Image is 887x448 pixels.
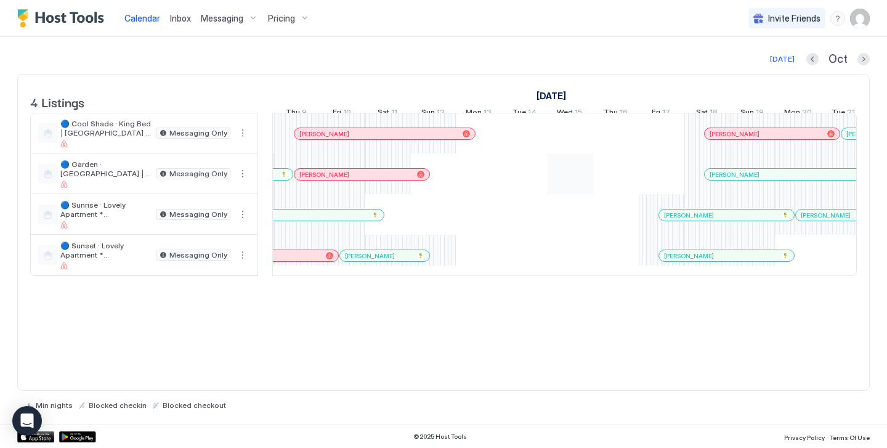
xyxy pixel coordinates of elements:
[756,107,764,120] span: 19
[847,107,855,120] span: 21
[463,105,495,123] a: October 13, 2025
[710,130,759,138] span: [PERSON_NAME]
[418,105,448,123] a: October 12, 2025
[528,107,537,120] span: 14
[124,12,160,25] a: Calendar
[235,248,250,263] button: More options
[575,107,583,120] span: 15
[60,119,152,137] span: 🔵 Cool Shade · King Bed | [GEOGRAPHIC_DATA] *Best Downtown Locations *Cool
[601,105,631,123] a: October 16, 2025
[710,171,759,179] span: [PERSON_NAME]
[828,105,858,123] a: October 21, 2025
[235,126,250,141] div: menu
[345,252,395,260] span: [PERSON_NAME]
[302,107,307,120] span: 9
[235,248,250,263] div: menu
[830,430,870,443] a: Terms Of Use
[59,431,96,442] a: Google Play Store
[696,107,708,120] span: Sat
[343,107,351,120] span: 10
[299,171,349,179] span: [PERSON_NAME]
[330,105,354,123] a: October 10, 2025
[30,92,84,111] span: 4 Listings
[235,126,250,141] button: More options
[802,107,812,120] span: 20
[235,207,250,222] div: menu
[201,13,243,24] span: Messaging
[124,13,160,23] span: Calendar
[664,252,714,260] span: [PERSON_NAME]
[554,105,586,123] a: October 15, 2025
[437,107,445,120] span: 12
[604,107,618,120] span: Thu
[784,107,800,120] span: Mon
[60,200,152,219] span: 🔵 Sunrise · Lovely Apartment *[GEOGRAPHIC_DATA] Best Locations *Sunrise
[375,105,400,123] a: October 11, 2025
[801,211,851,219] span: [PERSON_NAME]
[710,107,718,120] span: 18
[235,207,250,222] button: More options
[768,13,820,24] span: Invite Friends
[557,107,573,120] span: Wed
[391,107,397,120] span: 11
[806,53,819,65] button: Previous month
[781,105,815,123] a: October 20, 2025
[17,431,54,442] a: App Store
[620,107,628,120] span: 16
[533,87,569,105] a: October 1, 2025
[512,107,526,120] span: Tue
[828,52,848,67] span: Oct
[832,107,845,120] span: Tue
[737,105,767,123] a: October 19, 2025
[649,105,673,123] a: October 17, 2025
[768,52,796,67] button: [DATE]
[36,401,73,410] span: Min nights
[60,241,152,259] span: 🔵 Sunset · Lovely Apartment *[GEOGRAPHIC_DATA] Best Locations *Sunset
[784,430,825,443] a: Privacy Policy
[60,160,152,178] span: 🔵 Garden · [GEOGRAPHIC_DATA] | [GEOGRAPHIC_DATA] *Best Downtown Locations (4)
[664,211,714,219] span: [PERSON_NAME]
[857,53,870,65] button: Next month
[333,107,341,120] span: Fri
[286,107,300,120] span: Thu
[235,166,250,181] button: More options
[283,105,310,123] a: October 9, 2025
[17,9,110,28] a: Host Tools Logo
[693,105,721,123] a: October 18, 2025
[662,107,670,120] span: 17
[652,107,660,120] span: Fri
[421,107,435,120] span: Sun
[89,401,147,410] span: Blocked checkin
[235,166,250,181] div: menu
[268,13,295,24] span: Pricing
[413,433,467,441] span: © 2025 Host Tools
[830,11,845,26] div: menu
[466,107,482,120] span: Mon
[163,401,226,410] span: Blocked checkout
[170,12,191,25] a: Inbox
[299,130,349,138] span: [PERSON_NAME]
[830,434,870,441] span: Terms Of Use
[484,107,492,120] span: 13
[12,406,42,436] div: Open Intercom Messenger
[170,13,191,23] span: Inbox
[784,434,825,441] span: Privacy Policy
[770,54,795,65] div: [DATE]
[850,9,870,28] div: User profile
[740,107,754,120] span: Sun
[378,107,389,120] span: Sat
[509,105,540,123] a: October 14, 2025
